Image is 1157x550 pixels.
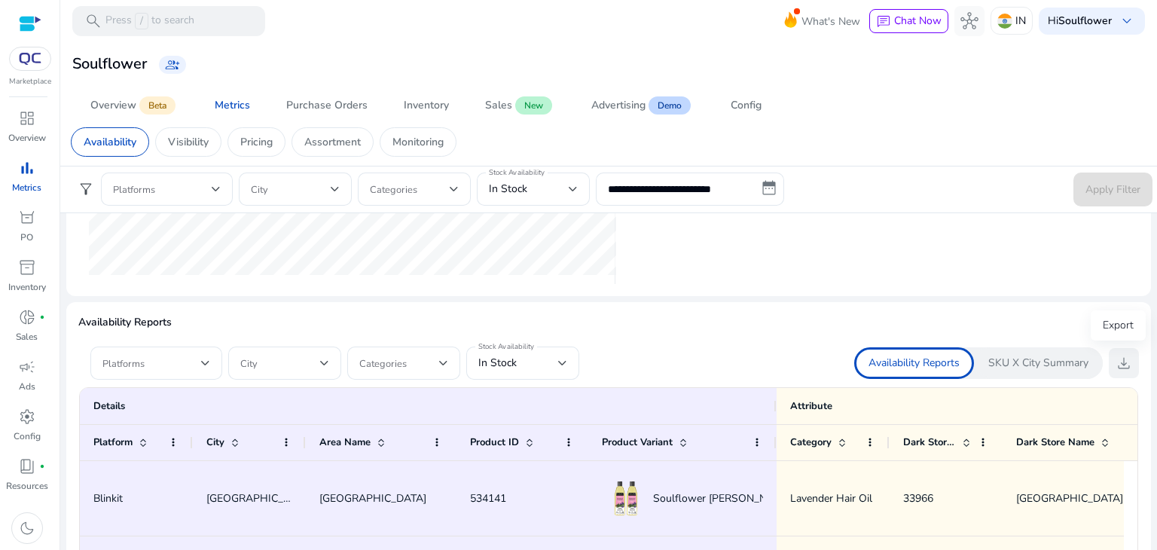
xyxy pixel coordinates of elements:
[470,435,519,449] span: Product ID
[139,96,176,115] span: Beta
[790,435,832,449] span: Category
[485,100,512,111] div: Sales
[14,429,41,443] p: Config
[159,56,186,74] a: group_add
[997,14,1012,29] img: in.svg
[478,356,517,370] span: In Stock
[489,182,527,196] span: In Stock
[392,134,444,150] p: Monitoring
[591,100,646,111] div: Advertising
[653,483,947,514] span: Soulflower [PERSON_NAME] Hair Oil - Pack of 2 - 2 x 120 ml
[790,491,872,506] span: Lavender Hair Oil
[84,134,136,150] p: Availability
[240,134,273,150] p: Pricing
[18,308,36,326] span: donut_small
[1058,14,1112,28] b: Soulflower
[489,167,545,178] mat-label: Stock Availability
[18,159,36,177] span: bar_chart
[894,14,942,28] span: Chat Now
[960,12,978,30] span: hub
[20,231,33,244] p: PO
[39,463,45,469] span: fiber_manual_record
[93,435,133,449] span: Platform
[93,491,123,506] span: Blinkit
[17,53,44,65] img: QC-logo.svg
[206,491,313,506] span: [GEOGRAPHIC_DATA]
[8,131,46,145] p: Overview
[1015,8,1026,34] p: IN
[1109,348,1139,378] button: download
[8,280,46,294] p: Inventory
[135,13,148,29] span: /
[319,491,426,506] span: [GEOGRAPHIC_DATA]
[72,55,147,73] h3: Soulflower
[286,100,368,111] div: Purchase Orders
[869,9,948,33] button: chatChat Now
[18,408,36,426] span: settings
[18,109,36,127] span: dashboard
[602,474,650,522] img: Product Image
[18,209,36,227] span: orders
[988,356,1088,371] p: SKU X City Summary
[77,180,95,198] span: filter_alt
[9,76,51,87] p: Marketplace
[1091,310,1146,341] div: Export
[470,491,506,506] span: 534141
[602,435,673,449] span: Product Variant
[876,14,891,29] span: chat
[6,479,48,493] p: Resources
[93,399,125,413] span: Details
[84,12,102,30] span: search
[304,134,361,150] p: Assortment
[731,100,762,111] div: Config
[165,57,180,72] span: group_add
[801,8,860,35] span: What's New
[215,100,250,111] div: Metrics
[649,96,691,115] span: Demo
[954,6,985,36] button: hub
[903,491,933,506] span: 33966
[16,330,38,344] p: Sales
[39,314,45,320] span: fiber_manual_record
[18,457,36,475] span: book_4
[168,134,209,150] p: Visibility
[18,519,36,537] span: dark_mode
[1115,354,1133,372] span: download
[78,314,1139,330] p: Availability Reports
[18,358,36,376] span: campaign
[19,380,35,393] p: Ads
[1048,16,1112,26] p: Hi
[903,435,956,449] span: Dark Store ID
[869,356,960,371] p: Availability Reports
[12,181,41,194] p: Metrics
[319,435,371,449] span: Area Name
[515,96,552,115] span: New
[790,399,832,413] span: Attribute
[90,100,136,111] div: Overview
[18,258,36,277] span: inventory_2
[105,13,194,29] p: Press to search
[1118,12,1136,30] span: keyboard_arrow_down
[1016,435,1094,449] span: Dark Store Name
[478,341,534,352] mat-label: Stock Availability
[404,100,449,111] div: Inventory
[206,435,224,449] span: City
